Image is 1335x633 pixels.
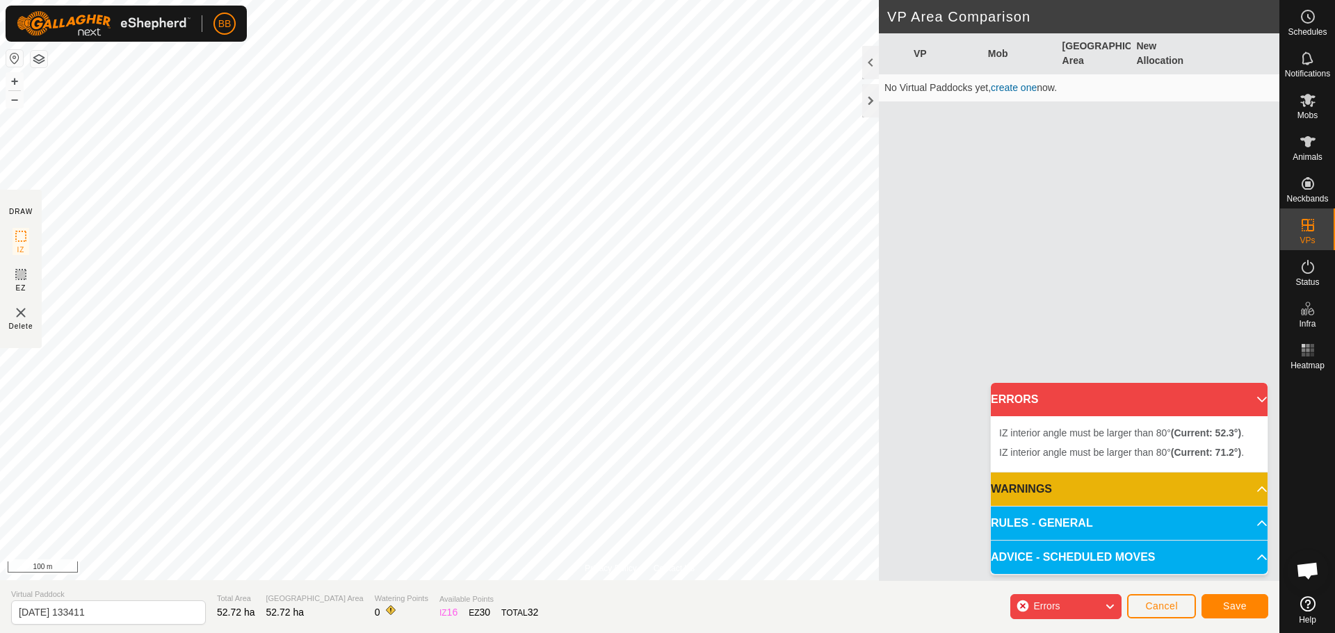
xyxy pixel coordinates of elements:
[991,515,1093,532] span: RULES - GENERAL
[1300,236,1315,245] span: VPs
[1297,111,1318,120] span: Mobs
[375,607,380,618] span: 0
[439,593,538,605] span: Available Points
[1299,616,1316,624] span: Help
[6,91,23,108] button: –
[908,33,982,74] th: VP
[1223,600,1247,611] span: Save
[13,304,29,321] img: VP
[1201,594,1268,618] button: Save
[375,593,428,605] span: Watering Points
[1145,600,1178,611] span: Cancel
[1295,278,1319,286] span: Status
[991,383,1268,416] p-accordion-header: ERRORS
[6,50,23,67] button: Reset Map
[1171,447,1241,458] b: (Current: 71.2°)
[447,607,458,618] span: 16
[1131,33,1205,74] th: New Allocation
[1286,195,1328,203] span: Neckbands
[528,607,539,618] span: 32
[991,391,1038,408] span: ERRORS
[439,605,458,620] div: IZ
[1033,600,1060,611] span: Errors
[991,416,1268,472] p-accordion-content: ERRORS
[31,51,47,67] button: Map Layers
[1285,69,1330,78] span: Notifications
[218,17,232,31] span: BB
[9,206,33,217] div: DRAW
[217,593,255,605] span: Total Area
[501,605,538,620] div: TOTAL
[1171,427,1241,438] b: (Current: 52.3°)
[991,549,1155,566] span: ADVICE - SCHEDULED MOVES
[1290,361,1325,370] span: Heatmap
[1057,33,1131,74] th: [GEOGRAPHIC_DATA] Area
[999,447,1244,458] span: IZ interior angle must be larger than 80° .
[1288,28,1327,36] span: Schedules
[17,245,25,255] span: IZ
[1287,550,1329,591] a: Open chat
[217,607,255,618] span: 52.72 ha
[9,321,33,331] span: Delete
[16,283,26,293] span: EZ
[654,562,695,575] a: Contact Us
[266,607,305,618] span: 52.72 ha
[991,472,1268,506] p-accordion-header: WARNINGS
[469,605,490,620] div: EZ
[1299,320,1316,328] span: Infra
[991,541,1268,574] p-accordion-header: ADVICE - SCHEDULED MOVES
[991,507,1268,540] p-accordion-header: RULES - GENERAL
[585,562,637,575] a: Privacy Policy
[17,11,191,36] img: Gallagher Logo
[879,74,1279,102] td: No Virtual Paddocks yet, now.
[1127,594,1196,618] button: Cancel
[1280,591,1335,630] a: Help
[887,8,1279,25] h2: VP Area Comparison
[480,607,491,618] span: 30
[982,33,1057,74] th: Mob
[6,73,23,90] button: +
[11,589,206,600] span: Virtual Paddock
[266,593,364,605] span: [GEOGRAPHIC_DATA] Area
[1293,153,1322,161] span: Animals
[991,82,1037,93] a: create one
[991,481,1052,498] span: WARNINGS
[999,427,1244,438] span: IZ interior angle must be larger than 80° .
